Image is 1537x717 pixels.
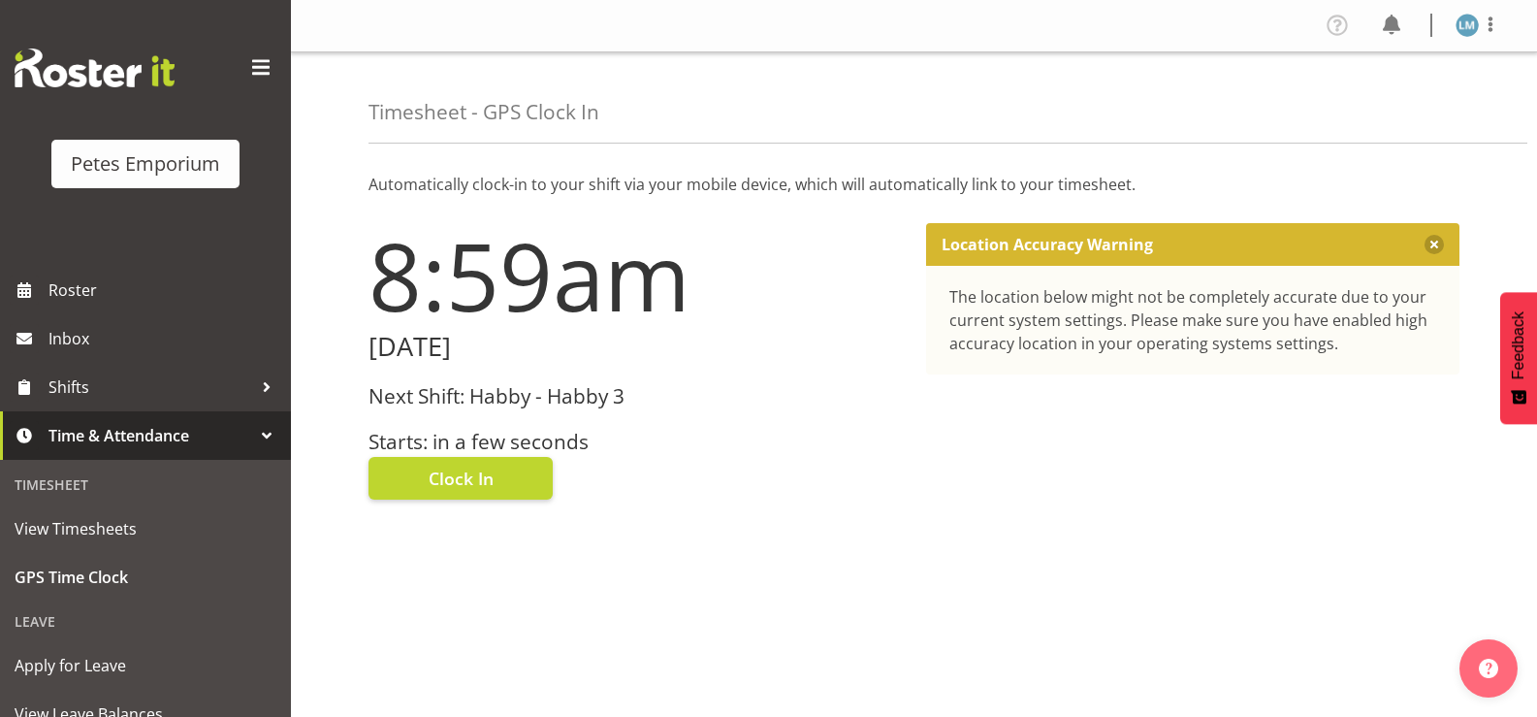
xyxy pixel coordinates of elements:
span: Time & Attendance [48,421,252,450]
a: Apply for Leave [5,641,286,690]
span: Feedback [1510,311,1527,379]
img: Rosterit website logo [15,49,175,87]
span: Apply for Leave [15,651,276,680]
img: lianne-morete5410.jpg [1456,14,1479,37]
div: Leave [5,602,286,641]
h1: 8:59am [368,223,903,328]
span: Shifts [48,373,252,402]
span: Clock In [429,466,494,491]
div: Timesheet [5,465,286,505]
p: Location Accuracy Warning [942,235,1153,254]
button: Clock In [368,457,553,500]
img: help-xxl-2.png [1479,659,1498,678]
div: Petes Emporium [71,149,220,179]
h2: [DATE] [368,332,903,362]
a: GPS Time Clock [5,553,286,602]
p: Automatically clock-in to your shift via your mobile device, which will automatically link to you... [368,173,1459,196]
h4: Timesheet - GPS Clock In [368,101,599,123]
div: The location below might not be completely accurate due to your current system settings. Please m... [949,285,1437,355]
span: Roster [48,276,281,305]
span: View Timesheets [15,514,276,543]
span: Inbox [48,324,281,353]
h3: Starts: in a few seconds [368,431,903,453]
button: Close message [1425,235,1444,254]
a: View Timesheets [5,505,286,553]
button: Feedback - Show survey [1500,292,1537,424]
h3: Next Shift: Habby - Habby 3 [368,385,903,407]
span: GPS Time Clock [15,563,276,592]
